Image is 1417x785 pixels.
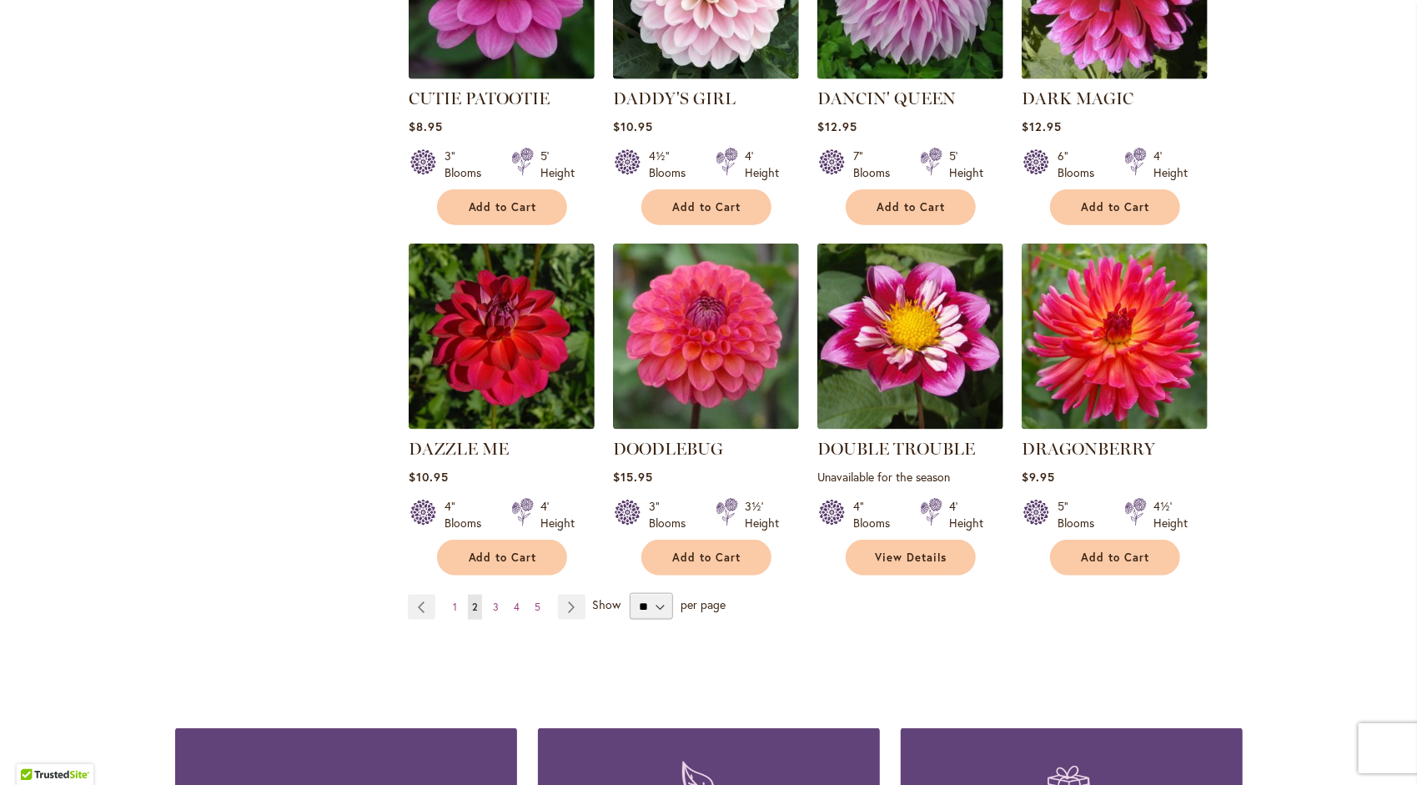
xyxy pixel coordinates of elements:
[453,601,457,613] span: 1
[673,551,741,565] span: Add to Cart
[1022,67,1208,83] a: DARK MAGIC
[1082,200,1150,214] span: Add to Cart
[409,469,449,485] span: $10.95
[1050,540,1180,576] button: Add to Cart
[540,148,575,181] div: 5' Height
[1153,498,1188,531] div: 4½' Height
[469,200,537,214] span: Add to Cart
[1058,498,1104,531] div: 5" Blooms
[472,601,478,613] span: 2
[592,597,621,613] span: Show
[817,118,857,134] span: $12.95
[1022,469,1055,485] span: $9.95
[1058,148,1104,181] div: 6" Blooms
[949,498,983,531] div: 4' Height
[437,540,567,576] button: Add to Cart
[1022,439,1155,459] a: DRAGONBERRY
[613,88,736,108] a: DADDY'S GIRL
[877,200,946,214] span: Add to Cart
[613,469,653,485] span: $15.95
[469,551,537,565] span: Add to Cart
[641,189,771,225] button: Add to Cart
[817,469,1003,485] p: Unavailable for the season
[649,148,696,181] div: 4½" Blooms
[409,118,443,134] span: $8.95
[445,498,491,531] div: 4" Blooms
[817,244,1003,430] img: DOUBLE TROUBLE
[641,540,771,576] button: Add to Cart
[681,597,726,613] span: per page
[817,88,956,108] a: DANCIN' QUEEN
[853,148,900,181] div: 7" Blooms
[1022,118,1062,134] span: $12.95
[649,498,696,531] div: 3" Blooms
[409,439,509,459] a: DAZZLE ME
[1153,148,1188,181] div: 4' Height
[613,67,799,83] a: DADDY'S GIRL
[1022,88,1133,108] a: DARK MAGIC
[540,498,575,531] div: 4' Height
[613,118,653,134] span: $10.95
[846,189,976,225] button: Add to Cart
[535,601,540,613] span: 5
[876,551,947,565] span: View Details
[613,244,799,430] img: DOODLEBUG
[445,148,491,181] div: 3" Blooms
[493,601,499,613] span: 3
[949,148,983,181] div: 5' Height
[613,439,723,459] a: DOODLEBUG
[409,67,595,83] a: CUTIE PATOOTIE
[853,498,900,531] div: 4" Blooms
[1022,244,1208,430] img: DRAGONBERRY
[613,417,799,433] a: DOODLEBUG
[510,595,524,620] a: 4
[817,439,975,459] a: DOUBLE TROUBLE
[745,148,779,181] div: 4' Height
[514,601,520,613] span: 4
[1050,189,1180,225] button: Add to Cart
[817,417,1003,433] a: DOUBLE TROUBLE
[437,189,567,225] button: Add to Cart
[409,88,550,108] a: CUTIE PATOOTIE
[817,67,1003,83] a: Dancin' Queen
[489,595,503,620] a: 3
[673,200,741,214] span: Add to Cart
[13,726,59,772] iframe: Launch Accessibility Center
[409,244,595,430] img: DAZZLE ME
[745,498,779,531] div: 3½' Height
[846,540,976,576] a: View Details
[1022,417,1208,433] a: DRAGONBERRY
[449,595,461,620] a: 1
[1082,551,1150,565] span: Add to Cart
[409,417,595,433] a: DAZZLE ME
[530,595,545,620] a: 5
